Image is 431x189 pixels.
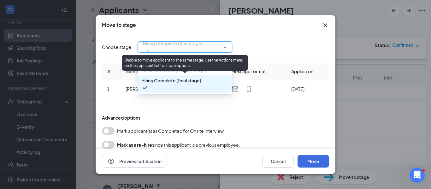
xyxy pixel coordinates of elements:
[286,80,329,98] td: [DATE]
[143,48,151,56] svg: Checkmark
[141,77,201,84] span: Hiring Complete (final stage)
[262,155,294,168] button: Cancel
[117,142,152,148] b: Mark as a re-hire
[121,80,182,98] td: [PERSON_NAME]
[410,168,425,183] iframe: Intercom live chat
[143,38,203,48] span: Hiring Complete (final stage)
[322,21,329,29] button: Close
[102,21,136,28] h3: Move to stage
[107,157,115,165] svg: Eye
[122,55,248,71] div: Unable to move applicant to the same stage. Use the Actions menu on the applicant list for more o...
[141,84,149,92] svg: Checkmark
[117,141,240,149] div: since this applicant is a previous employee.
[286,63,329,80] th: Applied on
[322,21,329,29] svg: Cross
[102,115,329,121] div: Advanced options
[245,85,253,93] svg: MobileSms
[102,63,121,80] th: #
[231,85,239,93] svg: Email
[121,63,182,80] th: Name
[102,155,167,168] button: EyePreview notification
[102,44,133,50] span: Choose stage:
[298,155,329,168] button: Move
[107,86,109,92] span: 1
[226,63,286,80] th: Message format
[117,127,224,135] span: Mark applicant(s) as Completed for Onsite Interview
